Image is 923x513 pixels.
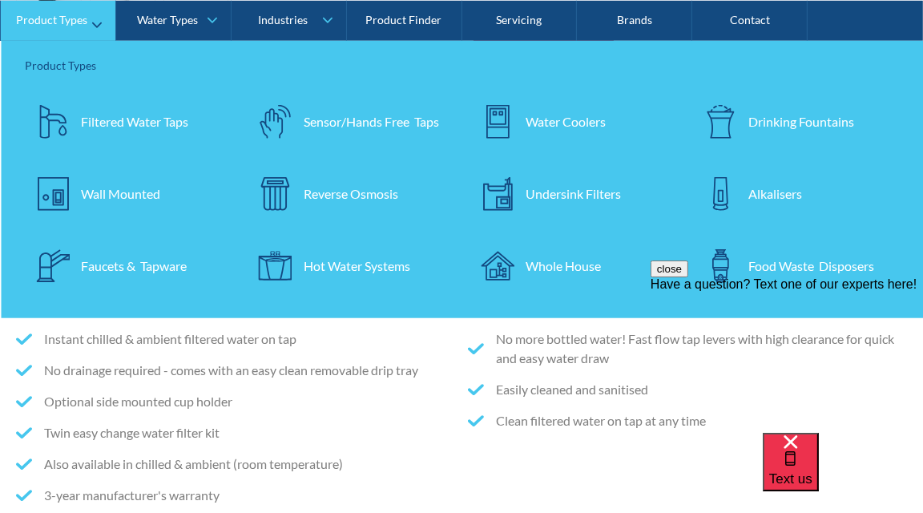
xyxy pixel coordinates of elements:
div: Drinking Fountains [748,111,854,131]
li: Optional side mounted cup holder [16,392,455,411]
a: Wall Mounted [25,165,232,221]
div: Alkalisers [748,184,802,203]
a: Faucets & Tapware [25,237,232,293]
a: Filtered Water Taps [25,93,232,149]
a: Sensor/Hands Free Taps [248,93,454,149]
a: Food Waste Disposers [692,237,899,293]
div: Hot Water Systems [304,256,410,275]
li: Also available in chilled & ambient (room temperature) [16,454,455,474]
div: Product Types [25,56,899,73]
li: No drainage required - comes with an easy clean removable drip tray [16,361,455,380]
a: Whole House [470,237,677,293]
div: Reverse Osmosis [304,184,398,203]
div: Water Types [137,13,198,26]
div: Water Coolers [526,111,607,131]
a: Alkalisers [692,165,899,221]
div: Undersink Filters [526,184,622,203]
a: Reverse Osmosis [248,165,454,221]
a: Hot Water Systems [248,237,454,293]
a: Water Coolers [470,93,677,149]
div: Wall Mounted [81,184,160,203]
div: Sensor/Hands Free Taps [304,111,439,131]
li: Instant chilled & ambient filtered water on tap [16,329,455,349]
iframe: podium webchat widget prompt [651,261,923,453]
div: Whole House [526,256,602,275]
div: Filtered Water Taps [81,111,188,131]
li: No more bottled water! Fast flow tap levers with high clearance for quick and easy water draw [468,329,907,368]
div: Industries [258,13,308,26]
iframe: podium webchat widget bubble [763,433,923,513]
li: Twin easy change water filter kit [16,423,455,442]
li: Easily cleaned and sanitised [468,380,907,399]
div: Faucets & Tapware [81,256,187,275]
div: Product Types [16,13,87,26]
li: 3-year manufacturer's warranty [16,486,455,505]
a: Undersink Filters [470,165,677,221]
a: Drinking Fountains [692,93,899,149]
nav: Product Types [1,40,923,317]
li: Clean filtered water on tap at any time [468,411,907,430]
div: Food Waste Disposers [748,256,874,275]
